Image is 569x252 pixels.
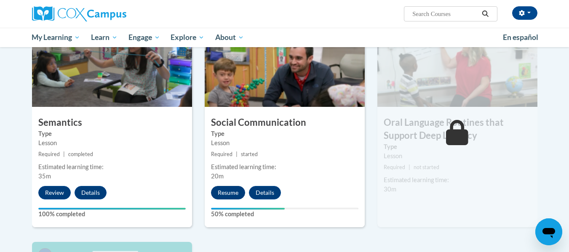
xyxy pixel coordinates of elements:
a: My Learning [27,28,86,47]
div: Estimated learning time: [384,175,531,185]
div: Lesson [38,138,186,148]
input: Search Courses [411,9,479,19]
h3: Semantics [32,116,192,129]
span: En español [503,33,538,42]
div: Estimated learning time: [211,162,358,172]
span: Required [384,164,405,170]
label: 100% completed [38,210,186,219]
img: Course Image [32,23,192,107]
label: Type [211,129,358,138]
label: 50% completed [211,210,358,219]
button: Details [249,186,281,199]
div: Your progress [211,208,285,210]
div: Estimated learning time: [38,162,186,172]
iframe: Button to launch messaging window [535,218,562,245]
span: 35m [38,172,51,180]
img: Course Image [205,23,365,107]
span: About [215,32,244,42]
span: Learn [91,32,118,42]
span: My Learning [32,32,80,42]
span: started [241,151,258,157]
div: Lesson [211,138,358,148]
span: 20m [211,172,224,180]
span: completed [68,151,93,157]
button: Details [75,186,107,199]
span: Required [211,151,232,157]
img: Course Image [377,23,537,107]
label: Type [384,142,531,151]
span: Required [38,151,60,157]
span: not started [414,164,439,170]
div: Lesson [384,151,531,161]
div: Your progress [38,208,186,210]
span: | [409,164,410,170]
h3: Oral Language Routines that Support Deep Literacy [377,116,537,142]
h3: Social Communication [205,116,365,129]
a: Explore [165,28,210,47]
a: Cox Campus [32,6,192,21]
span: Engage [128,32,160,42]
img: Cox Campus [32,6,126,21]
a: Engage [123,28,166,47]
a: Learn [85,28,123,47]
span: 30m [384,186,396,193]
label: Type [38,129,186,138]
span: | [63,151,65,157]
button: Search [479,9,492,19]
button: Resume [211,186,245,199]
a: About [210,28,249,47]
span: | [236,151,238,157]
button: Review [38,186,71,199]
a: En español [497,29,544,46]
div: Main menu [19,28,550,47]
button: Account Settings [512,6,537,20]
span: Explore [171,32,204,42]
